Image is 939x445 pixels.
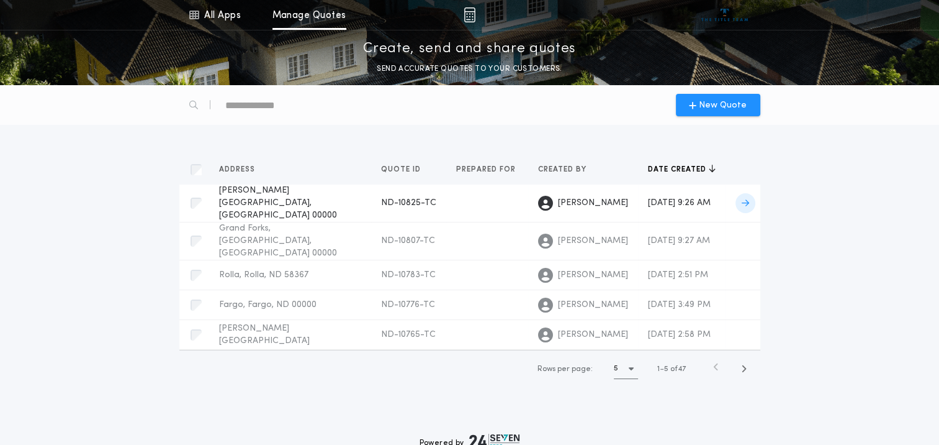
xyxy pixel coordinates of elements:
[538,165,589,175] span: Created by
[381,165,423,175] span: Quote ID
[614,359,638,379] button: 5
[558,329,628,341] span: [PERSON_NAME]
[381,236,435,245] span: ND-10807-TC
[648,165,709,175] span: Date created
[538,163,596,176] button: Created by
[558,235,628,247] span: [PERSON_NAME]
[648,270,708,280] span: [DATE] 2:51 PM
[219,165,258,175] span: Address
[456,165,518,175] span: Prepared for
[558,269,628,282] span: [PERSON_NAME]
[377,63,562,75] p: SEND ACCURATE QUOTES TO YOUR CUSTOMERS.
[537,365,593,373] span: Rows per page:
[363,39,576,59] p: Create, send and share quotes
[648,236,710,245] span: [DATE] 9:27 AM
[701,9,748,21] img: vs-icon
[219,324,310,346] span: [PERSON_NAME][GEOGRAPHIC_DATA]
[219,270,308,280] span: Rolla, Rolla, ND 58367
[219,163,264,176] button: Address
[648,330,711,339] span: [DATE] 2:58 PM
[381,330,436,339] span: ND-10765-TC
[648,300,711,310] span: [DATE] 3:49 PM
[464,7,475,22] img: img
[670,364,686,375] span: of 47
[381,163,430,176] button: Quote ID
[219,224,337,258] span: Grand Forks, [GEOGRAPHIC_DATA], [GEOGRAPHIC_DATA] 00000
[219,186,337,220] span: [PERSON_NAME][GEOGRAPHIC_DATA], [GEOGRAPHIC_DATA] 00000
[219,300,317,310] span: Fargo, Fargo, ND 00000
[381,270,436,280] span: ND-10783-TC
[664,365,668,373] span: 5
[699,99,747,112] span: New Quote
[381,300,435,310] span: ND-10776-TC
[381,198,436,208] span: ND-10825-TC
[648,198,711,208] span: [DATE] 9:26 AM
[614,362,618,375] h1: 5
[648,163,716,176] button: Date created
[558,299,628,311] span: [PERSON_NAME]
[676,94,760,116] button: New Quote
[558,197,628,209] span: [PERSON_NAME]
[657,365,660,373] span: 1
